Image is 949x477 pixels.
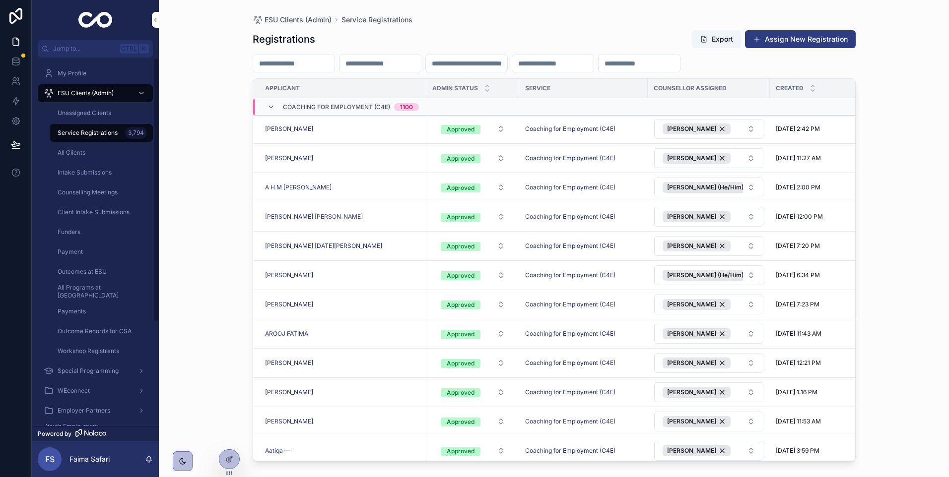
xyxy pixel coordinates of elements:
[654,323,764,344] a: Select Button
[265,271,420,279] a: [PERSON_NAME]
[525,447,642,455] a: Coaching for Employment (C4E)
[46,422,130,438] span: Youth Employment Connections
[667,213,716,221] span: [PERSON_NAME]
[447,388,474,397] div: Approved
[745,30,856,48] button: Assign New Registration
[776,183,857,191] a: [DATE] 2:00 PM
[265,271,313,279] span: [PERSON_NAME]
[525,417,615,425] a: Coaching for Employment (C4E)
[38,362,153,380] a: Special Programming
[776,213,857,221] a: [DATE] 12:00 PM
[265,447,290,455] span: Aatiqa —
[776,417,857,425] a: [DATE] 11:53 AM
[447,183,474,192] div: Approved
[447,125,474,134] div: Approved
[432,237,513,255] a: Select Button
[58,109,111,117] span: Unassigned Clients
[776,271,857,279] a: [DATE] 6:34 PM
[433,266,513,284] button: Select Button
[525,154,642,162] a: Coaching for Employment (C4E)
[525,271,615,279] a: Coaching for Employment (C4E)
[525,183,642,191] a: Coaching for Employment (C4E)
[38,402,153,419] a: Employer Partners
[265,125,313,133] span: [PERSON_NAME]
[663,182,758,193] button: Unselect 12
[432,178,513,197] a: Select Button
[447,242,474,251] div: Approved
[50,283,153,300] a: All Programs at [GEOGRAPHIC_DATA]
[663,445,731,456] button: Unselect 8
[432,441,513,460] a: Select Button
[265,417,313,425] span: [PERSON_NAME]
[265,154,420,162] a: [PERSON_NAME]
[58,284,143,299] span: All Programs at [GEOGRAPHIC_DATA]
[38,430,71,438] span: Powered by
[433,149,513,167] button: Select Button
[654,295,763,314] button: Select Button
[50,104,153,122] a: Unassigned Clients
[654,177,764,198] a: Select Button
[654,412,763,431] button: Select Button
[45,453,55,465] span: FS
[58,307,86,315] span: Payments
[525,154,615,162] span: Coaching for Employment (C4E)
[265,330,420,338] a: AROOJ FATIMA
[654,441,763,461] button: Select Button
[265,183,420,191] a: A H M [PERSON_NAME]
[654,178,763,197] button: Select Button
[265,300,313,308] a: [PERSON_NAME]
[525,330,615,338] a: Coaching for Employment (C4E)
[654,353,764,373] a: Select Button
[447,154,474,163] div: Approved
[525,359,615,367] a: Coaching for Employment (C4E)
[265,447,420,455] a: Aatiqa —
[525,388,615,396] a: Coaching for Employment (C4E)
[776,183,820,191] span: [DATE] 2:00 PM
[667,330,716,338] span: [PERSON_NAME]
[525,213,615,221] a: Coaching for Employment (C4E)
[432,412,513,431] a: Select Button
[654,324,763,344] button: Select Button
[776,154,857,162] a: [DATE] 11:27 AM
[432,207,513,226] a: Select Button
[265,15,332,25] span: ESU Clients (Admin)
[776,125,857,133] a: [DATE] 2:42 PM
[667,271,744,279] span: [PERSON_NAME] (He/Him)
[654,294,764,315] a: Select Button
[776,359,821,367] span: [DATE] 12:21 PM
[776,388,817,396] span: [DATE] 1:16 PM
[265,242,382,250] span: [PERSON_NAME] [DATE][PERSON_NAME]
[58,228,80,236] span: Funders
[663,328,731,339] button: Unselect 9
[654,119,764,139] a: Select Button
[32,426,159,441] a: Powered by
[433,413,513,430] button: Select Button
[58,387,90,395] span: WEconnect
[432,324,513,343] a: Select Button
[663,270,758,281] button: Unselect 12
[265,183,332,191] a: A H M [PERSON_NAME]
[50,263,153,281] a: Outcomes at ESU
[58,347,119,355] span: Workshop Registrants
[433,120,513,138] button: Select Button
[776,300,819,308] span: [DATE] 7:23 PM
[50,183,153,201] a: Counselling Meetings
[432,383,513,402] a: Select Button
[447,213,474,222] div: Approved
[525,125,615,133] span: Coaching for Employment (C4E)
[265,84,300,92] span: Applicant
[265,125,420,133] a: [PERSON_NAME]
[50,144,153,162] a: All Clients
[69,454,110,464] p: Faima Safari
[663,240,731,251] button: Unselect 61
[38,382,153,400] a: WEconnect
[265,213,363,221] span: [PERSON_NAME] [PERSON_NAME]
[433,296,513,313] button: Select Button
[433,354,513,372] button: Select Button
[447,447,474,456] div: Approved
[432,84,478,92] span: Admin Status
